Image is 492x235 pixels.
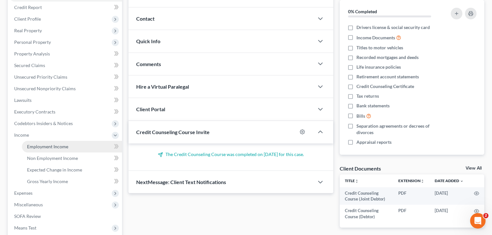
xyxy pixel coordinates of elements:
[9,48,122,60] a: Property Analysis
[9,211,122,222] a: SOFA Review
[356,123,443,136] span: Separation agreements or decrees of divorces
[136,129,210,135] span: Credit Counseling Course Invite
[345,178,359,183] a: Titleunfold_more
[9,71,122,83] a: Unsecured Priority Claims
[393,205,430,222] td: PDF
[14,97,32,103] span: Lawsuits
[466,166,482,171] a: View All
[9,94,122,106] a: Lawsuits
[340,187,393,205] td: Credit Counseling Course (Joint Debtor)
[14,121,73,126] span: Codebtors Insiders & Notices
[398,178,424,183] a: Extensionunfold_more
[14,28,42,33] span: Real Property
[14,109,55,114] span: Executory Contracts
[435,178,464,183] a: Date Added expand_more
[9,60,122,71] a: Secured Claims
[356,54,419,61] span: Recorded mortgages and deeds
[9,83,122,94] a: Unsecured Nonpriority Claims
[22,164,122,176] a: Expected Change in Income
[27,179,68,184] span: Gross Yearly Income
[22,152,122,164] a: Non Employment Income
[14,39,51,45] span: Personal Property
[136,151,326,158] p: The Credit Counseling Course was completed on [DATE] for this case.
[9,106,122,118] a: Executory Contracts
[356,103,390,109] span: Bank statements
[421,179,424,183] i: unfold_more
[22,176,122,187] a: Gross Yearly Income
[356,34,395,41] span: Income Documents
[14,213,41,219] span: SOFA Review
[14,132,29,138] span: Income
[27,144,68,149] span: Employment Income
[393,187,430,205] td: PDF
[356,113,365,119] span: Bills
[14,51,50,56] span: Property Analysis
[136,38,160,44] span: Quick Info
[14,202,43,207] span: Miscellaneous
[430,187,469,205] td: [DATE]
[340,165,381,172] div: Client Documents
[136,61,161,67] span: Comments
[356,73,419,80] span: Retirement account statements
[136,83,189,90] span: Hire a Virtual Paralegal
[340,205,393,222] td: Credit Counseling Course (Debtor)
[348,9,377,14] strong: 0% Completed
[356,139,392,145] span: Appraisal reports
[14,74,67,80] span: Unsecured Priority Claims
[136,15,155,22] span: Contact
[355,179,359,183] i: unfold_more
[483,213,488,218] span: 2
[430,205,469,222] td: [DATE]
[27,167,82,172] span: Expected Change in Income
[14,5,42,10] span: Credit Report
[14,16,41,22] span: Client Profile
[460,179,464,183] i: expand_more
[356,83,414,90] span: Credit Counseling Certificate
[356,24,430,31] span: Drivers license & social security card
[14,63,45,68] span: Secured Claims
[22,141,122,152] a: Employment Income
[27,155,78,161] span: Non Employment Income
[9,2,122,13] a: Credit Report
[356,64,401,70] span: Life insurance policies
[136,106,165,112] span: Client Portal
[14,86,76,91] span: Unsecured Nonpriority Claims
[470,213,486,229] iframe: Intercom live chat
[14,190,33,196] span: Expenses
[356,44,403,51] span: Titles to motor vehicles
[356,93,379,99] span: Tax returns
[14,225,36,230] span: Means Test
[136,179,226,185] span: NextMessage: Client Text Notifications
